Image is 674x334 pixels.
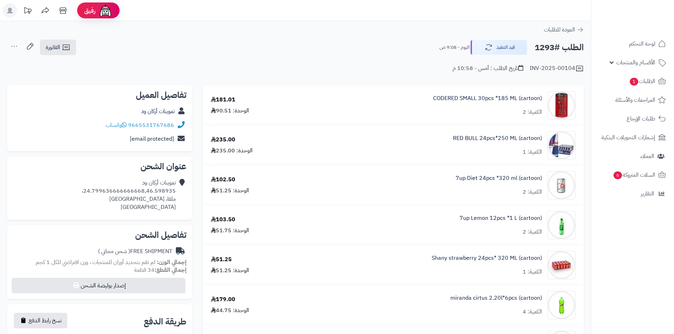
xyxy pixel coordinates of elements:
[548,211,575,239] img: 1747540828-789ab214-413e-4ccd-b32f-1699f0bc-90x90.jpg
[627,114,655,124] span: طلبات الإرجاع
[595,92,670,109] a: المراجعات والأسئلة
[450,294,542,302] a: miranda cirtus 2.20l*6pcs (cartoon)
[523,308,542,316] div: الكمية: 4
[548,91,575,119] img: 1747536337-61lY7EtfpmL._AC_SL1500-90x90.jpg
[98,4,113,18] img: ai-face.png
[211,107,249,115] div: الوحدة: 90.51
[14,313,67,328] button: نسخ رابط الدفع
[12,278,185,293] button: إصدار بوليصة الشحن
[544,25,575,34] span: العودة للطلبات
[595,129,670,146] a: إشعارات التحويلات البنكية
[98,247,172,256] div: FREE SHIPMENT
[548,171,575,199] img: 1747540408-7a431d2a-4456-4a4d-8b76-9a07e3ea-90x90.jpg
[548,291,575,319] img: 1747544486-c60db756-6ee7-44b0-a7d4-ec449800-90x90.jpg
[211,266,249,275] div: الوحدة: 51.25
[523,188,542,196] div: الكمية: 2
[439,44,470,51] small: اليوم - 9:08 ص
[82,179,176,211] div: تموينات أركان ود 24.799636666666668,46.598935، ملقا، [GEOGRAPHIC_DATA] [GEOGRAPHIC_DATA]
[134,266,186,274] small: 34 قطعة
[630,78,638,86] span: 1
[641,189,654,199] span: التقارير
[211,227,249,235] div: الوحدة: 51.75
[548,251,575,279] img: 1747542077-4f066927-1750-4e9d-9c34-ff2f7387-90x90.jpg
[432,254,542,262] a: Shany strawberry 24pcs* 320 ML (cartoon)
[211,295,235,304] div: 179.00
[616,58,655,68] span: الأقسام والمنتجات
[544,25,584,34] a: العودة للطلبات
[84,6,96,15] span: رفيق
[433,94,542,102] a: CODERED SMALL 30pcs *185 ML (cartoon)
[523,228,542,236] div: الكمية: 2
[211,136,235,144] div: 235.00
[460,214,542,222] a: 7up Lemon 12pcs *1 L (cartoon)
[640,151,654,161] span: العملاء
[144,317,186,326] h2: طريقة الدفع
[211,256,232,264] div: 51.25
[471,40,527,55] button: قيد التنفيذ
[98,247,130,256] span: ( شحن مجاني )
[36,258,155,266] span: لم تقم بتحديد أوزان للمنتجات ، وزن افتراضي للكل 1 كجم
[211,216,235,224] div: 103.50
[130,135,174,143] a: [email protected]
[595,110,670,127] a: طلبات الإرجاع
[456,174,542,182] a: 7up Diet 24pcs *320 ml (cartoon)
[595,73,670,90] a: الطلبات1
[629,76,655,86] span: الطلبات
[40,40,76,55] a: الفاتورة
[211,187,249,195] div: الوحدة: 51.25
[46,43,60,52] span: الفاتورة
[613,171,622,179] span: 6
[453,64,523,72] div: تاريخ الطلب : أمس - 10:58 م
[535,40,584,55] h2: الطلب #1293
[453,134,542,142] a: RED BULL 24pcs*250 ML (cartoon)
[13,231,186,239] h2: تفاصيل الشحن
[548,131,575,159] img: 1747538913-61wd3DK76VL._AC_SX679-90x90.jpg
[595,148,670,165] a: العملاء
[595,185,670,202] a: التقارير
[19,4,36,19] a: تحديثات المنصة
[211,176,235,184] div: 102.50
[613,170,655,180] span: السلات المتروكة
[530,64,584,73] div: INV-2025-00104
[629,39,655,49] span: لوحة التحكم
[211,96,235,104] div: 181.01
[141,107,175,116] a: تموينات أركان ود
[157,258,186,266] strong: إجمالي الوزن:
[601,133,655,142] span: إشعارات التحويلات البنكية
[155,266,186,274] strong: إجمالي القطع:
[595,35,670,52] a: لوحة التحكم
[13,91,186,99] h2: تفاصيل العميل
[211,306,249,315] div: الوحدة: 44.75
[615,95,655,105] span: المراجعات والأسئلة
[106,121,127,129] a: واتساب
[523,108,542,116] div: الكمية: 2
[523,148,542,156] div: الكمية: 1
[523,268,542,276] div: الكمية: 1
[128,121,174,129] a: 9665531767686
[29,316,62,325] span: نسخ رابط الدفع
[595,166,670,183] a: السلات المتروكة6
[211,147,253,155] div: الوحدة: 235.00
[13,162,186,171] h2: عنوان الشحن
